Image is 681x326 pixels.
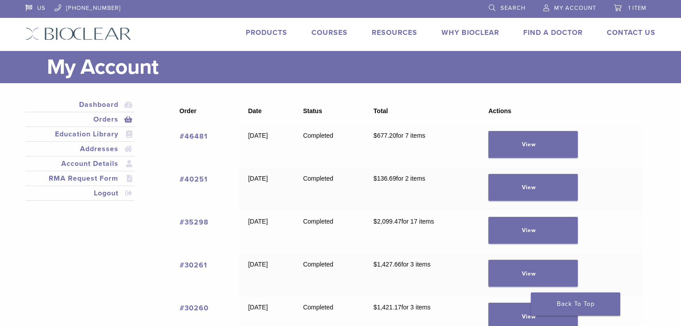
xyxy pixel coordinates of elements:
[180,107,197,114] span: Order
[374,132,396,139] span: 677.20
[27,129,133,140] a: Education Library
[607,28,656,37] a: Contact Us
[628,4,647,12] span: 1 item
[488,131,578,158] a: View order 46481
[374,107,388,114] span: Total
[374,261,401,268] span: 1,427.66
[365,254,479,296] td: for 3 items
[27,144,133,154] a: Addresses
[303,107,322,114] span: Status
[365,125,479,168] td: for 7 items
[25,27,131,40] img: Bioclear
[365,168,479,211] td: for 2 items
[374,261,377,268] span: $
[294,211,365,254] td: Completed
[311,28,348,37] a: Courses
[523,28,583,37] a: Find A Doctor
[27,114,133,125] a: Orders
[372,28,417,37] a: Resources
[248,132,268,139] time: [DATE]
[488,107,511,114] span: Actions
[27,158,133,169] a: Account Details
[374,132,377,139] span: $
[180,304,209,313] a: View order number 30260
[248,107,261,114] span: Date
[531,292,620,316] a: Back To Top
[441,28,499,37] a: Why Bioclear
[180,218,209,227] a: View order number 35298
[246,28,287,37] a: Products
[488,260,578,287] a: View order 30261
[27,99,133,110] a: Dashboard
[365,211,479,254] td: for 17 items
[374,304,377,311] span: $
[180,261,207,270] a: View order number 30261
[248,175,268,182] time: [DATE]
[374,218,377,225] span: $
[374,175,377,182] span: $
[47,51,656,83] h1: My Account
[294,254,365,296] td: Completed
[27,188,133,199] a: Logout
[500,4,525,12] span: Search
[248,261,268,268] time: [DATE]
[374,218,401,225] span: 2,099.47
[248,304,268,311] time: [DATE]
[374,304,401,311] span: 1,421.17
[488,174,578,201] a: View order 40251
[294,168,365,211] td: Completed
[25,97,135,212] nav: Account pages
[488,217,578,244] a: View order 35298
[374,175,396,182] span: 136.69
[248,218,268,225] time: [DATE]
[294,125,365,168] td: Completed
[554,4,596,12] span: My Account
[27,173,133,184] a: RMA Request Form
[180,132,208,141] a: View order number 46481
[180,175,208,184] a: View order number 40251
